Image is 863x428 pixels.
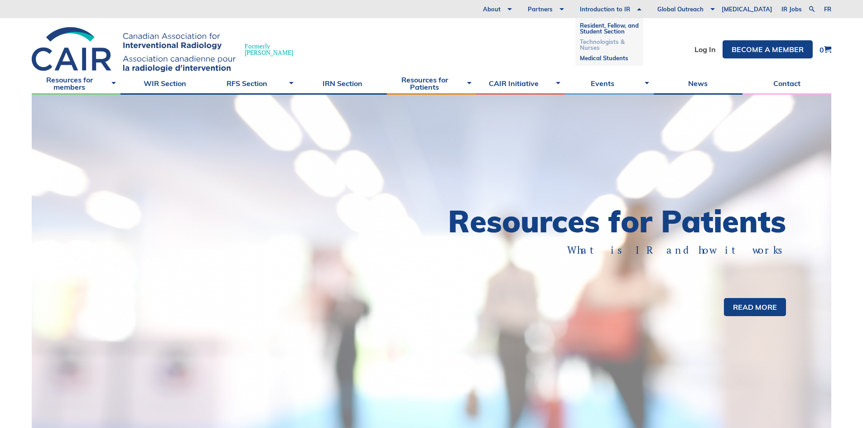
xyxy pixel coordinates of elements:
[387,72,476,95] a: Resources for Patients
[32,72,121,95] a: Resources for members
[32,27,236,72] img: CIRA
[742,72,831,95] a: Contact
[694,46,716,53] a: Log In
[476,72,565,95] a: CAIR Initiative
[245,43,293,56] span: Formerly [PERSON_NAME]
[463,243,786,257] p: What is IR and how it works
[580,37,639,53] a: Technologists & Nurses
[654,72,742,95] a: News
[580,20,639,37] a: Resident, Fellow, and Student Section
[824,6,831,12] a: fr
[723,40,813,58] a: Become a member
[298,72,387,95] a: IRN Section
[121,72,209,95] a: WIR Section
[565,72,654,95] a: Events
[432,206,786,236] h1: Resources for Patients
[209,72,298,95] a: RFS Section
[724,298,786,316] a: Read more
[820,46,831,53] a: 0
[32,27,302,72] a: Formerly[PERSON_NAME]
[580,53,639,63] a: Medical Students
